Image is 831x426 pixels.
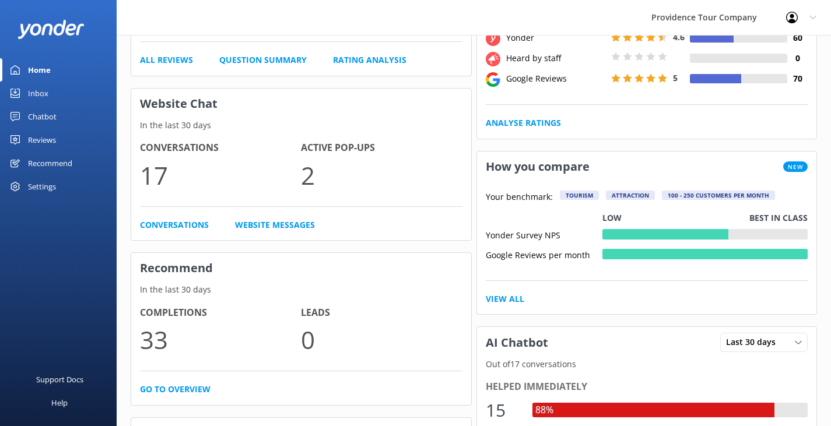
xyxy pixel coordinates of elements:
[787,31,808,44] h4: 60
[606,191,655,200] div: Attraction
[486,396,521,424] div: 15
[602,212,622,224] p: Low
[51,391,68,414] div: Help
[28,152,72,175] div: Recommend
[140,320,301,359] p: 33
[662,191,775,200] div: 100 - 250 customers per month
[301,305,462,321] h4: Leads
[503,72,608,85] div: Google Reviews
[503,52,608,65] div: Heard by staff
[28,175,56,198] div: Settings
[486,117,561,129] a: Analyse Ratings
[28,58,51,82] div: Home
[28,105,57,128] div: Chatbot
[486,379,808,395] div: Helped immediately
[28,82,48,105] div: Inbox
[783,161,808,172] span: New
[726,336,783,348] span: Last 30 days
[131,253,471,283] h3: Recommend
[131,89,471,119] h3: Website Chat
[131,119,471,132] p: In the last 30 days
[140,383,211,396] a: Go to overview
[486,229,602,240] div: Yonder Survey NPS
[503,31,608,44] div: Yonder
[486,191,553,205] p: Your benchmark:
[235,219,315,231] a: Website Messages
[140,305,301,321] h4: Completions
[787,72,808,85] h4: 70
[301,156,462,195] p: 2
[140,54,193,66] a: All Reviews
[36,368,83,391] div: Support Docs
[17,20,85,39] img: yonder-white-logo.png
[140,156,301,195] p: 17
[301,140,462,156] h4: Active Pop-ups
[131,283,471,296] p: In the last 30 days
[486,249,602,259] div: Google Reviews per month
[477,358,817,371] p: Out of 17 conversations
[140,140,301,156] h4: Conversations
[532,403,556,418] div: 88%
[477,152,598,182] h3: How you compare
[333,54,406,66] a: Rating Analysis
[787,52,808,65] h4: 0
[560,191,599,200] div: Tourism
[140,219,209,231] a: Conversations
[673,72,678,83] span: 5
[486,293,524,305] a: View All
[749,212,808,224] p: Best in class
[673,31,685,43] span: 4.6
[477,328,557,358] h3: AI Chatbot
[219,54,307,66] a: Question Summary
[301,320,462,359] p: 0
[28,128,56,152] div: Reviews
